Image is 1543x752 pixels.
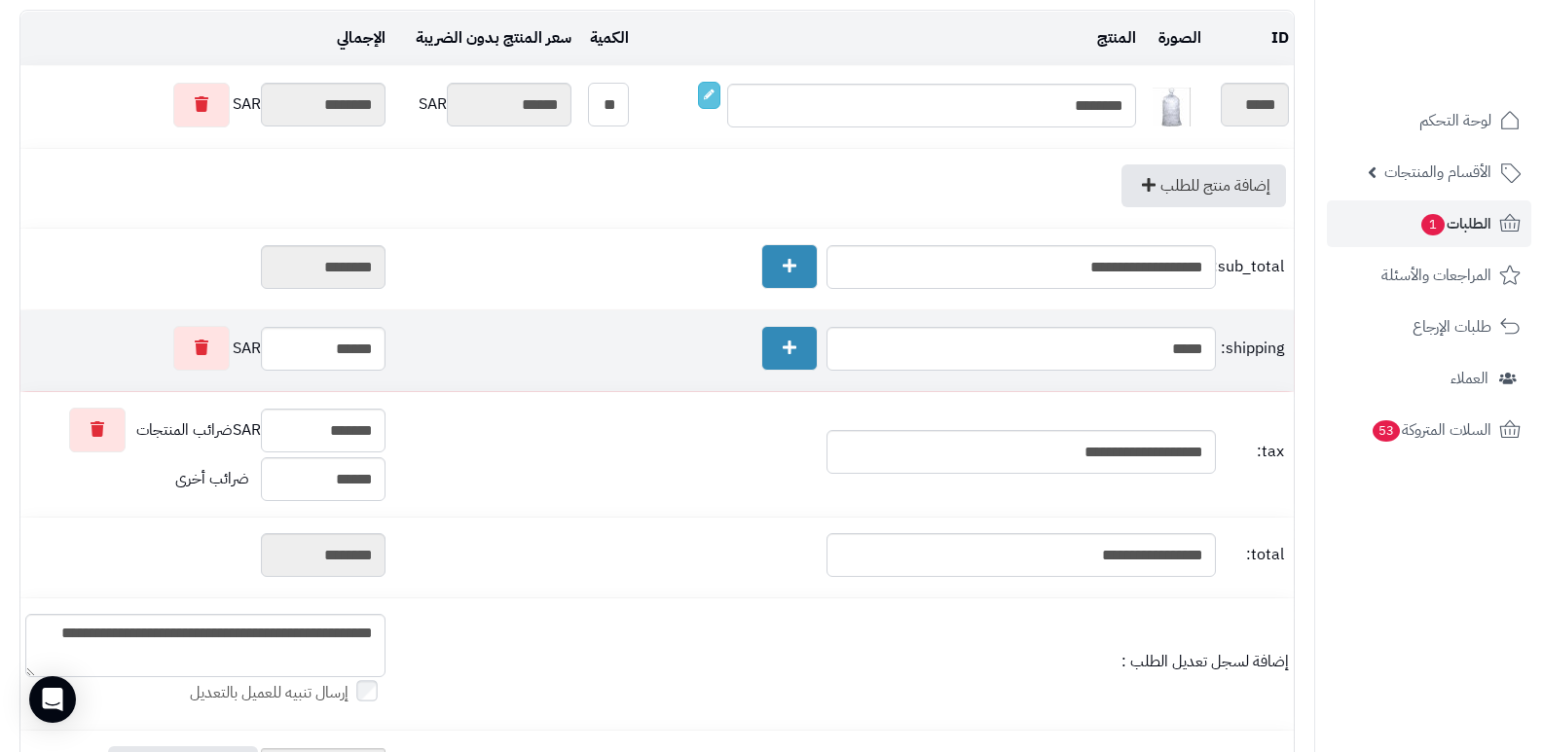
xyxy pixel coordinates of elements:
[1221,338,1284,360] span: shipping:
[1413,313,1491,340] span: طلبات الإرجاع
[1384,159,1491,186] span: الأقسام والمنتجات
[390,12,576,65] td: سعر المنتج بدون الضريبة
[1451,365,1488,392] span: العملاء
[1153,88,1192,126] img: 1748714328-IMG_5547-40x40.jpeg
[395,651,1289,673] div: إضافة لسجل تعديل الطلب :
[356,680,378,701] input: إرسال تنبيه للعميل بالتعديل
[1381,262,1491,289] span: المراجعات والأسئلة
[1373,420,1400,442] span: 53
[1419,107,1491,134] span: لوحة التحكم
[1221,544,1284,566] span: total:
[20,12,390,65] td: الإجمالي
[395,83,571,126] div: SAR
[1327,97,1531,144] a: لوحة التحكم
[175,467,249,490] span: ضرائب أخرى
[1221,441,1284,463] span: tax:
[1121,164,1286,207] a: إضافة منتج للطلب
[1206,12,1294,65] td: ID
[1141,12,1206,65] td: الصورة
[1327,407,1531,453] a: السلات المتروكة53
[1221,256,1284,278] span: sub_total:
[1327,304,1531,350] a: طلبات الإرجاع
[1327,355,1531,402] a: العملاء
[136,419,233,442] span: ضرائب المنتجات
[1327,200,1531,247] a: الطلبات1
[1421,214,1445,235] span: 1
[25,408,386,452] div: SAR
[634,12,1141,65] td: المنتج
[25,83,386,127] div: SAR
[1411,54,1525,95] img: logo-2.png
[25,326,386,371] div: SAR
[1371,416,1491,444] span: السلات المتروكة
[1327,252,1531,299] a: المراجعات والأسئلة
[190,682,386,704] label: إرسال تنبيه للعميل بالتعديل
[29,676,76,723] div: Open Intercom Messenger
[576,12,633,65] td: الكمية
[1419,210,1491,237] span: الطلبات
